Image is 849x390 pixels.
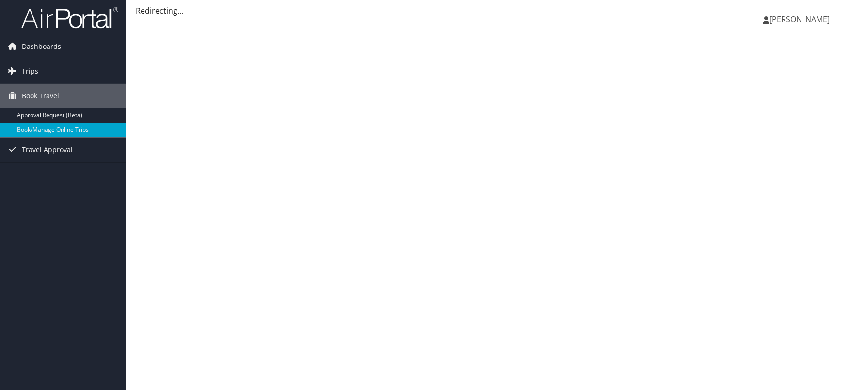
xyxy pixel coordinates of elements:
span: Dashboards [22,34,61,59]
img: airportal-logo.png [21,6,118,29]
span: Trips [22,59,38,83]
span: Book Travel [22,84,59,108]
span: Travel Approval [22,138,73,162]
div: Redirecting... [136,5,839,16]
a: [PERSON_NAME] [763,5,839,34]
span: [PERSON_NAME] [769,14,830,25]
